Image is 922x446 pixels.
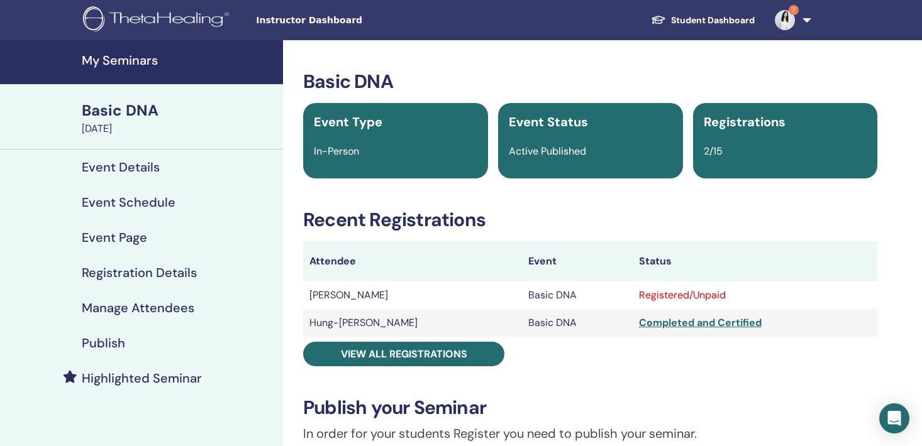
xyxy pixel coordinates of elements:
[639,315,872,330] div: Completed and Certified
[641,9,765,32] a: Student Dashboard
[82,53,275,68] h4: My Seminars
[303,342,504,366] a: View all registrations
[303,209,877,231] h3: Recent Registrations
[633,241,878,281] th: Status
[82,100,275,121] div: Basic DNA
[303,241,522,281] th: Attendee
[303,424,877,443] p: In order for your students Register you need to publish your seminar.
[775,10,795,30] img: default.jpg
[82,265,197,280] h4: Registration Details
[83,6,233,35] img: logo.png
[651,14,666,25] img: graduation-cap-white.svg
[82,371,202,386] h4: Highlighted Seminar
[522,241,633,281] th: Event
[303,70,877,93] h3: Basic DNA
[82,121,275,136] div: [DATE]
[522,281,633,309] td: Basic DNA
[82,195,175,210] h4: Event Schedule
[82,160,160,175] h4: Event Details
[82,230,147,245] h4: Event Page
[82,335,125,351] h4: Publish
[314,144,359,158] span: In-Person
[341,347,467,361] span: View all registrations
[639,288,872,303] div: Registered/Unpaid
[522,309,633,337] td: Basic DNA
[256,14,445,27] span: Instructor Dashboard
[509,114,588,130] span: Event Status
[704,114,786,130] span: Registrations
[74,100,283,136] a: Basic DNA[DATE]
[303,281,522,309] td: [PERSON_NAME]
[704,144,723,158] span: 2/15
[303,309,522,337] td: Hung-[PERSON_NAME]
[789,5,799,15] span: 7
[509,144,586,158] span: Active Published
[82,300,194,315] h4: Manage Attendees
[303,396,877,419] h3: Publish your Seminar
[314,114,382,130] span: Event Type
[879,403,909,433] div: Open Intercom Messenger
